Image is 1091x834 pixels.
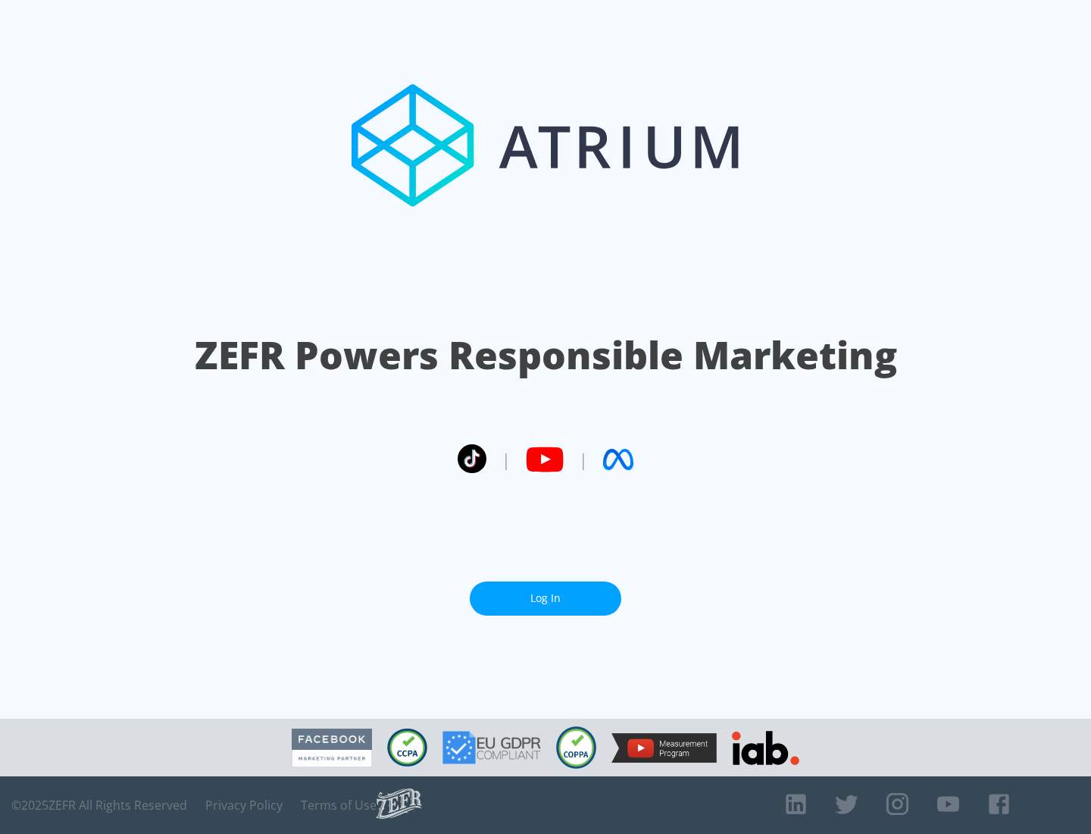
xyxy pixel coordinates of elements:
a: Log In [470,582,621,616]
a: Terms of Use [301,798,377,813]
span: | [502,448,511,471]
img: Facebook Marketing Partner [292,729,372,767]
a: Privacy Policy [205,798,283,813]
h1: ZEFR Powers Responsible Marketing [195,329,897,381]
span: © 2025 ZEFR All Rights Reserved [11,798,187,813]
img: GDPR Compliant [442,731,541,764]
img: COPPA Compliant [556,726,596,769]
img: IAB [732,731,799,765]
img: YouTube Measurement Program [611,733,717,763]
img: CCPA Compliant [387,729,427,767]
span: | [579,448,588,471]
